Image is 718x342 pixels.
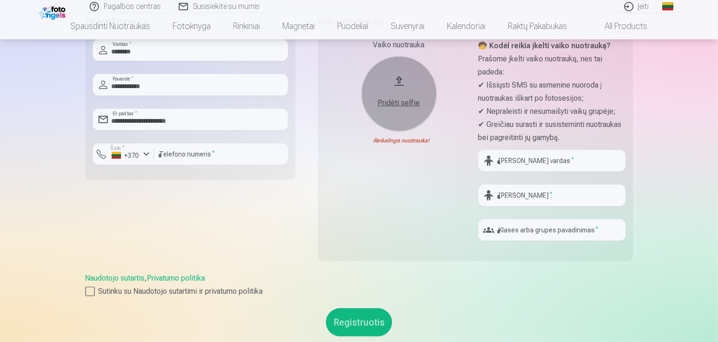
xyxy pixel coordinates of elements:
a: Magnetai [272,13,326,39]
label: Šalis [108,145,127,152]
button: Šalis*+370 [93,143,154,165]
a: Spausdinti nuotraukas [60,13,162,39]
p: ✔ Išsiųsti SMS su asmenine nuoroda į nuotraukas iškart po fotosesijos; [478,79,626,105]
a: Privatumo politika [147,274,205,283]
div: Pridėti selfie [371,97,427,109]
p: Prašome įkelti vaiko nuotrauką, nes tai padeda: [478,52,626,79]
a: All products [579,13,659,39]
button: Pridėti selfie [362,56,437,131]
a: Rinkiniai [222,13,272,39]
div: , [85,273,633,297]
a: Fotoknyga [162,13,222,39]
strong: 🧒 Kodėl reikia įkelti vaiko nuotrauką? [478,41,611,50]
p: ✔ Nepraleisti ir nesumaišyti vaikų grupėje; [478,105,626,118]
div: Reikalinga nuotrauka! [325,137,473,144]
a: Kalendoriai [436,13,497,39]
label: Sutinku su Naudotojo sutartimi ir privatumo politika [85,286,633,297]
a: Naudotojo sutartis [85,274,145,283]
img: /fa2 [39,4,68,20]
a: Suvenyrai [380,13,436,39]
a: Raktų pakabukas [497,13,579,39]
p: ✔ Greičiau surasti ir susisteminti nuotraukas bei pagreitinti jų gamybą. [478,118,626,144]
div: +370 [112,151,140,160]
a: Puodeliai [326,13,380,39]
button: Registruotis [326,308,392,336]
div: Vaiko nuotrauka [325,39,473,51]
